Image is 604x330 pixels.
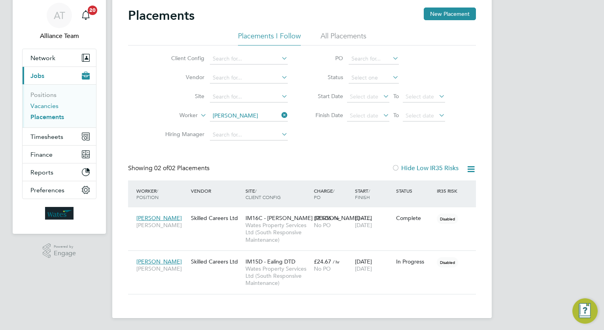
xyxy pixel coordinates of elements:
span: Wates Property Services Ltd (South Responsive Maintenance) [245,222,310,243]
h2: Placements [128,8,194,23]
button: Preferences [23,181,96,199]
label: Worker [152,112,198,119]
input: Search for... [210,53,288,64]
span: Timesheets [30,133,63,140]
span: Reports [30,169,53,176]
span: Engage [54,250,76,257]
span: 02 of [154,164,168,172]
div: Showing [128,164,211,173]
span: Disabled [437,214,458,224]
div: Skilled Careers Ltd [189,211,243,226]
span: Select date [406,93,434,100]
span: £23.06 [314,214,331,222]
div: IR35 Risk [435,184,462,198]
span: IM15D - Ealing DTD [245,258,295,265]
a: Placements [30,113,64,121]
a: Vacancies [30,102,59,110]
span: Network [30,54,55,62]
span: [DATE] [355,265,372,272]
div: Worker [134,184,189,204]
span: [PERSON_NAME] [136,258,182,265]
label: Client Config [159,55,204,62]
button: Jobs [23,67,96,84]
span: 20 [88,6,97,15]
span: / Client Config [245,188,281,200]
input: Search for... [210,110,288,121]
a: Go to home page [22,207,96,220]
div: Start [353,184,394,204]
input: Select one [349,72,399,83]
span: To [391,91,401,101]
div: Status [394,184,435,198]
span: / hr [333,215,340,221]
span: / Finish [355,188,370,200]
img: wates-logo-retina.png [45,207,74,220]
div: Skilled Careers Ltd [189,254,243,269]
span: 02 Placements [154,164,210,172]
a: [PERSON_NAME][PERSON_NAME]Skilled Careers LtdIM15D - Ealing DTDWates Property Services Ltd (South... [134,254,476,260]
button: New Placement [424,8,476,20]
span: / Position [136,188,159,200]
a: 20 [78,3,94,28]
a: Positions [30,91,57,99]
div: Jobs [23,84,96,127]
span: Alliance Team [22,31,96,41]
button: Finance [23,146,96,163]
span: £24.67 [314,258,331,265]
button: Timesheets [23,128,96,145]
label: PO [308,55,343,62]
input: Search for... [210,72,288,83]
div: In Progress [396,258,433,265]
a: [PERSON_NAME][PERSON_NAME]Skilled Careers LtdIM16C - [PERSON_NAME] [PERSON_NAME] - I…Wates Proper... [134,210,476,217]
div: Site [243,184,312,204]
label: Hide Low IR35 Risks [392,164,459,172]
input: Search for... [349,53,399,64]
label: Status [308,74,343,81]
a: Powered byEngage [43,243,76,258]
div: Complete [396,214,433,222]
span: Select date [350,93,378,100]
button: Engage Resource Center [572,298,598,324]
span: Powered by [54,243,76,250]
input: Search for... [210,129,288,140]
span: [PERSON_NAME] [136,265,187,272]
li: All Placements [321,31,366,46]
label: Start Date [308,93,343,100]
label: Finish Date [308,112,343,119]
div: [DATE] [353,211,394,233]
span: Preferences [30,186,64,194]
span: IM16C - [PERSON_NAME] [PERSON_NAME] - I… [245,214,372,222]
span: Disabled [437,257,458,267]
span: No PO [314,222,331,229]
span: To [391,110,401,120]
label: Site [159,93,204,100]
a: ATAlliance Team [22,3,96,41]
span: AT [54,10,65,21]
span: [DATE] [355,222,372,229]
span: Wates Property Services Ltd (South Responsive Maintenance) [245,265,310,287]
span: Select date [406,112,434,119]
span: Jobs [30,72,44,80]
span: / PO [314,188,334,200]
div: [DATE] [353,254,394,276]
span: / hr [333,259,340,265]
span: Select date [350,112,378,119]
button: Network [23,49,96,66]
label: Hiring Manager [159,131,204,138]
div: Vendor [189,184,243,198]
input: Search for... [210,91,288,102]
button: Reports [23,163,96,181]
li: Placements I Follow [238,31,301,46]
div: Charge [312,184,353,204]
span: Finance [30,151,53,158]
label: Vendor [159,74,204,81]
span: [PERSON_NAME] [136,222,187,229]
span: No PO [314,265,331,272]
span: [PERSON_NAME] [136,214,182,222]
